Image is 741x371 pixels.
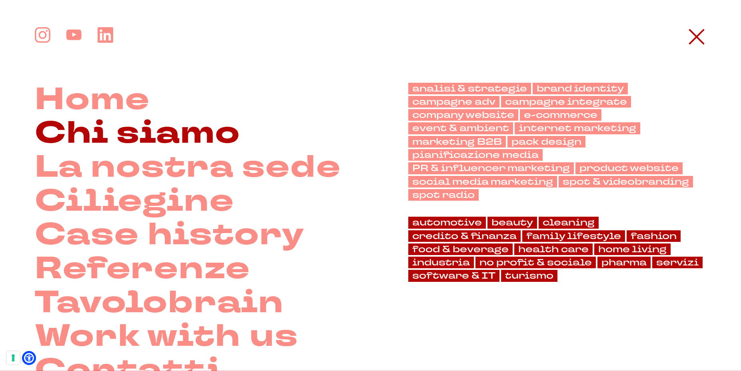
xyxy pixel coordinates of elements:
[597,257,651,268] a: pharma
[501,96,631,108] a: campagne integrate
[35,286,284,320] a: Tavolobrain
[408,96,499,108] a: campagne adv
[507,136,585,148] a: pack design
[35,252,250,286] a: Referenze
[514,243,593,255] a: health care
[35,319,298,353] a: Work with us
[408,243,513,255] a: food & beverage
[408,270,499,281] a: software & IT
[408,230,521,242] a: credito & finanza
[408,189,479,201] a: spot radio
[408,83,531,94] a: analisi & strategie
[652,257,703,268] a: servizi
[408,136,506,148] a: marketing B2B
[408,217,486,228] a: automotive
[475,257,596,268] a: no profit & sociale
[575,162,683,174] a: product website
[515,122,640,134] a: internet marketing
[408,176,557,187] a: social media marketing
[487,217,537,228] a: beauty
[35,184,234,218] a: Ciliegine
[408,257,474,268] a: industria
[35,116,240,150] a: Chi siamo
[408,122,513,134] a: event & ambient
[35,150,341,184] a: La nostra sede
[539,217,599,228] a: cleaning
[627,230,681,242] a: fashion
[522,230,625,242] a: family lifestyle
[408,109,518,121] a: company website
[35,83,150,117] a: Home
[408,162,574,174] a: PR & influencer marketing
[501,270,557,281] a: turismo
[35,218,305,252] a: Case history
[408,149,543,161] a: pianificazione media
[533,83,628,94] a: brand identity
[24,353,34,363] a: Open Accessibility Menu
[520,109,601,121] a: e-commerce
[6,351,20,365] button: Le tue preferenze relative al consenso per le tecnologie di tracciamento
[559,176,693,187] a: spot & videobranding
[594,243,671,255] a: home living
